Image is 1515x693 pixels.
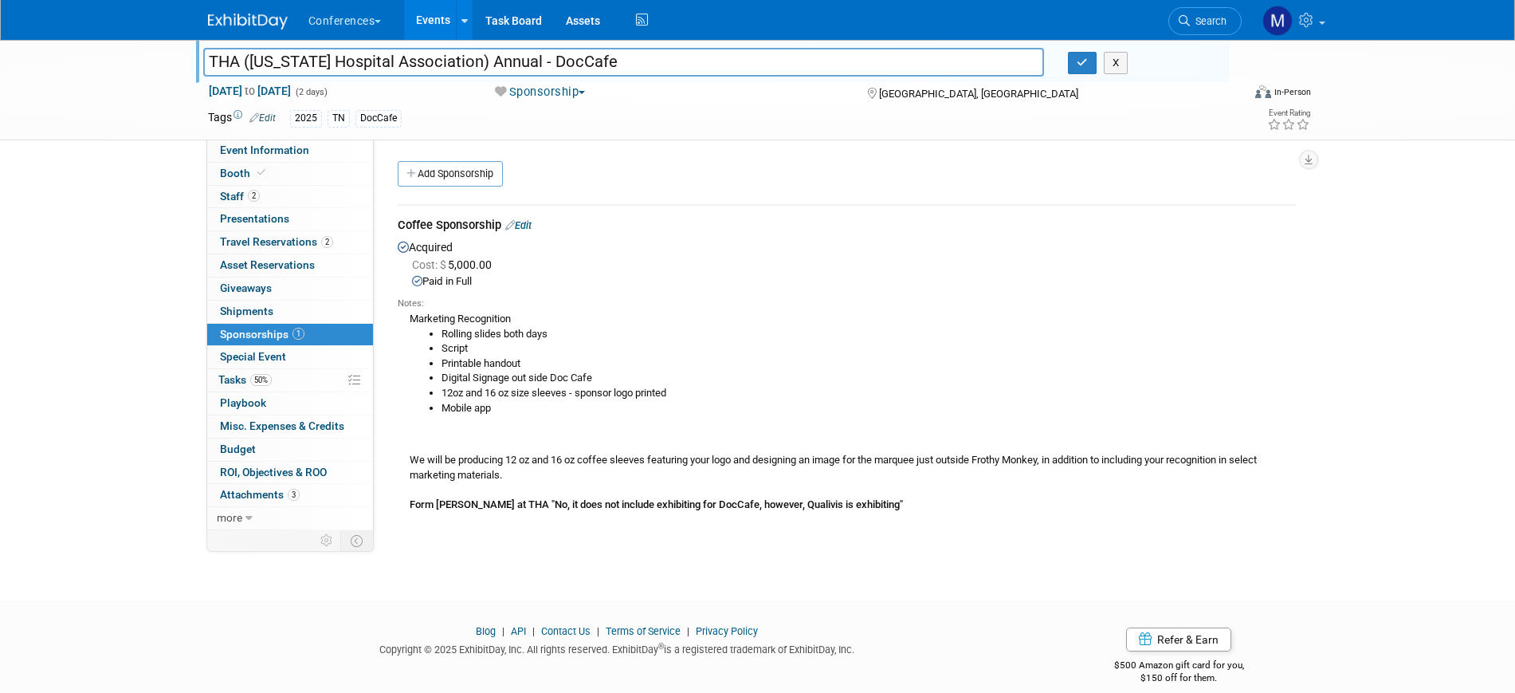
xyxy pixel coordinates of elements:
span: Asset Reservations [220,258,315,271]
span: Special Event [220,350,286,363]
span: Playbook [220,396,266,409]
a: Add Sponsorship [398,161,503,187]
div: $500 Amazon gift card for you, [1050,648,1308,685]
span: 3 [288,489,300,501]
a: Privacy Policy [696,625,758,637]
span: [DATE] [DATE] [208,84,292,98]
a: Shipments [207,301,373,323]
li: Script [442,341,1296,356]
li: Printable handout [442,356,1296,372]
span: Tasks [218,373,272,386]
span: Search [1190,15,1227,27]
img: Format-Inperson.png [1255,85,1271,98]
a: Contact Us [541,625,591,637]
div: Paid in Full [412,274,1296,289]
span: Travel Reservations [220,235,333,248]
a: Special Event [207,346,373,368]
div: Marketing Recognition We will be producing 12 oz and 16 oz coffee sleeves featuring your logo and... [398,310,1296,513]
span: Attachments [220,488,300,501]
span: | [593,625,603,637]
button: X [1104,52,1128,74]
div: Event Rating [1267,109,1310,117]
span: | [528,625,539,637]
span: more [217,511,242,524]
span: 1 [292,328,304,340]
a: Misc. Expenses & Credits [207,415,373,438]
td: Personalize Event Tab Strip [313,530,341,551]
li: Mobile app [442,401,1296,416]
a: Asset Reservations [207,254,373,277]
div: Event Format [1148,83,1312,107]
a: Staff2 [207,186,373,208]
span: Booth [220,167,269,179]
span: 50% [250,374,272,386]
a: API [511,625,526,637]
span: Cost: $ [412,258,448,271]
i: Booth reservation complete [257,168,265,177]
div: Coffee Sponsorship [398,217,1296,237]
a: Search [1168,7,1242,35]
div: Notes: [398,297,1296,310]
span: (2 days) [294,87,328,97]
a: Edit [505,219,532,231]
a: Giveaways [207,278,373,300]
span: Event Information [220,144,309,156]
div: Acquired [398,237,1296,518]
span: Shipments [220,305,273,317]
a: Edit [249,112,276,124]
span: Misc. Expenses & Credits [220,419,344,432]
img: ExhibitDay [208,14,288,30]
a: Budget [207,439,373,461]
span: to [242,85,257,97]
span: Budget [220,443,256,455]
div: In-Person [1274,86,1311,98]
span: 2 [321,236,333,248]
li: Rolling slides both days [442,327,1296,342]
img: Marygrace LeGros [1262,6,1293,36]
button: Sponsorship [489,84,591,100]
div: DocCafe [355,110,402,127]
a: Terms of Service [606,625,681,637]
a: ROI, Objectives & ROO [207,462,373,484]
a: Presentations [207,208,373,230]
span: 2 [248,190,260,202]
span: [GEOGRAPHIC_DATA], [GEOGRAPHIC_DATA] [879,88,1078,100]
span: Staff [220,190,260,203]
sup: ® [658,642,664,651]
td: Tags [208,109,276,128]
a: Event Information [207,140,373,162]
a: Blog [476,625,496,637]
span: | [683,625,693,637]
span: | [498,625,508,637]
a: Sponsorships1 [207,324,373,346]
b: Form [PERSON_NAME] at THA "No, it does not include exhibiting for DocCafe, however, Qualivis is e... [410,498,903,510]
div: Copyright © 2025 ExhibitDay, Inc. All rights reserved. ExhibitDay is a registered trademark of Ex... [208,639,1027,657]
a: Tasks50% [207,369,373,392]
li: 12oz and 16 oz size sleeves - sponsor logo printed [442,386,1296,401]
a: Attachments3 [207,484,373,506]
a: Travel Reservations2 [207,231,373,254]
span: Sponsorships [220,328,304,341]
div: 2025 [290,110,322,127]
a: Refer & Earn [1126,628,1231,652]
span: 5,000.00 [412,258,498,271]
a: more [207,507,373,530]
li: Digital Signage out side Doc Cafe [442,371,1296,386]
span: ROI, Objectives & ROO [220,466,327,478]
td: Toggle Event Tabs [340,530,373,551]
div: TN [328,110,350,127]
span: Giveaways [220,282,272,294]
div: $150 off for them. [1050,671,1308,685]
a: Booth [207,163,373,185]
span: Presentations [220,212,289,225]
a: Playbook [207,392,373,415]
